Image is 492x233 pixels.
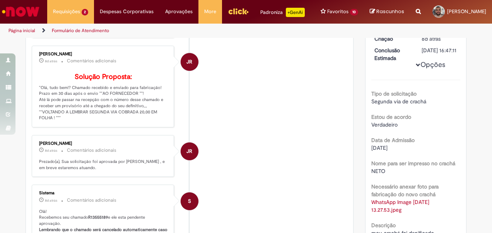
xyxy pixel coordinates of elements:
[39,159,168,171] p: Prezado(a), Sua solicitação foi aprovada por [PERSON_NAME] , e em breve estaremos atuando.
[371,90,417,97] b: Tipo de solicitação
[75,72,132,81] b: Solução Proposta:
[45,148,57,153] span: 8d atrás
[371,168,385,175] span: NETO
[371,137,415,144] b: Data de Admissão
[67,58,116,64] small: Comentários adicionais
[447,8,486,15] span: [PERSON_NAME]
[371,183,439,198] b: Necessário anexar foto para fabricação do novo crachá
[369,46,416,62] dt: Conclusão Estimada
[67,147,116,154] small: Comentários adicionais
[371,222,396,229] b: Descrição
[350,9,358,15] span: 10
[45,198,57,203] time: 22/09/2025 13:29:30
[371,160,455,167] b: Nome para ser impresso no crachá
[371,98,426,105] span: Segunda via de crachá
[370,8,404,15] a: Rascunhos
[6,24,322,38] ul: Trilhas de página
[53,8,80,15] span: Requisições
[39,73,168,121] p: "Olá, tudo bem!? Chamado recebido e enviado para fabricação! Prazo em 30 dias após o envio ""AO F...
[422,35,441,42] span: 8d atrás
[165,8,193,15] span: Aprovações
[327,8,348,15] span: Favoritos
[39,141,168,146] div: [PERSON_NAME]
[181,192,198,210] div: System
[39,191,168,195] div: Sistema
[228,5,249,17] img: click_logo_yellow_360x200.png
[422,46,458,54] div: [DATE] 16:47:11
[186,53,192,71] span: JR
[260,8,305,17] div: Padroniza
[39,52,168,57] div: [PERSON_NAME]
[100,8,154,15] span: Despesas Corporativas
[1,4,41,19] img: ServiceNow
[188,192,191,211] span: S
[181,53,198,71] div: Jhully Rodrigues
[186,142,192,161] span: JR
[45,59,57,63] span: 8d atrás
[9,27,35,34] a: Página inicial
[371,121,398,128] span: Verdadeiro
[371,113,411,120] b: Estou de acordo
[52,27,109,34] a: Formulário de Atendimento
[371,144,388,151] span: [DATE]
[422,35,441,42] time: 22/09/2025 13:29:19
[181,142,198,160] div: Jhully Rodrigues
[45,198,57,203] span: 8d atrás
[204,8,216,15] span: More
[376,8,404,15] span: Rascunhos
[82,9,88,15] span: 2
[369,35,416,43] dt: Criação
[45,59,57,63] time: 22/09/2025 15:04:48
[88,214,108,220] b: R13555189
[286,8,305,17] p: +GenAi
[67,197,116,204] small: Comentários adicionais
[45,148,57,153] time: 22/09/2025 13:47:10
[422,35,458,43] div: 22/09/2025 13:29:19
[371,199,431,213] a: Download de WhatsApp Image 2025-09-22 at 13.27.53.jpeg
